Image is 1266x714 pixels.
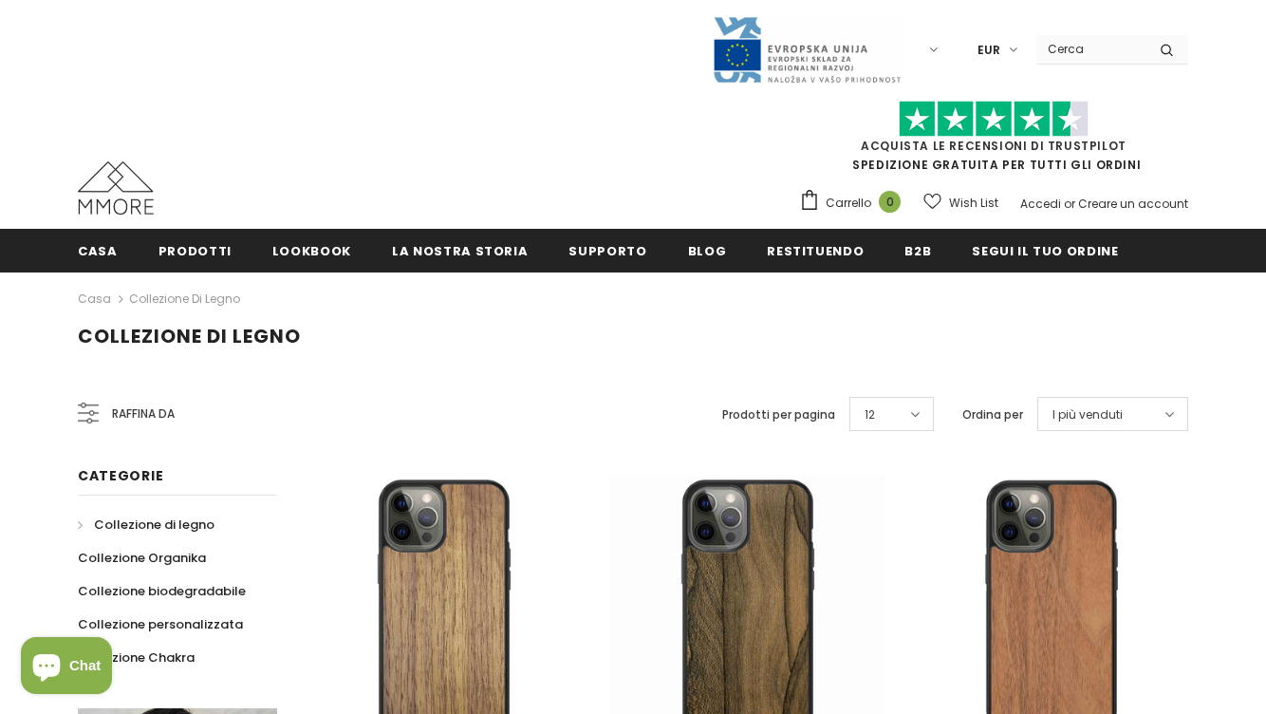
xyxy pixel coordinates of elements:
[688,242,727,260] span: Blog
[158,242,232,260] span: Prodotti
[972,242,1118,260] span: Segui il tuo ordine
[712,41,902,57] a: Javni Razpis
[78,615,243,633] span: Collezione personalizzata
[568,229,646,272] a: supporto
[977,41,1000,60] span: EUR
[112,404,175,424] span: Raffina da
[767,229,864,272] a: Restituendo
[722,405,835,424] label: Prodotti per pagina
[799,189,910,217] a: Carrello 0
[1052,405,1123,424] span: I più venduti
[712,15,902,85] img: Javni Razpis
[78,466,163,485] span: Categorie
[78,323,301,349] span: Collezione di legno
[962,405,1023,424] label: Ordina per
[568,242,646,260] span: supporto
[1036,35,1145,63] input: Search Site
[78,508,214,541] a: Collezione di legno
[272,229,351,272] a: Lookbook
[78,608,243,641] a: Collezione personalizzata
[129,291,240,307] a: Collezione di legno
[904,229,931,272] a: B2B
[78,229,118,272] a: Casa
[78,582,246,600] span: Collezione biodegradabile
[78,242,118,260] span: Casa
[15,637,118,699] inbox-online-store-chat: Shopify online store chat
[78,641,195,674] a: Collezione Chakra
[78,574,246,608] a: Collezione biodegradabile
[78,161,154,215] img: Casi MMORE
[1078,196,1188,212] a: Creare un account
[826,194,871,213] span: Carrello
[688,229,727,272] a: Blog
[899,101,1089,138] img: Fidati di Pilot Stars
[272,242,351,260] span: Lookbook
[879,191,901,213] span: 0
[923,186,998,219] a: Wish List
[392,242,528,260] span: La nostra storia
[78,549,206,567] span: Collezione Organika
[94,516,214,534] span: Collezione di legno
[78,288,111,310] a: Casa
[1064,196,1075,212] span: or
[158,229,232,272] a: Prodotti
[1020,196,1061,212] a: Accedi
[972,229,1118,272] a: Segui il tuo ordine
[861,138,1126,154] a: Acquista le recensioni di TrustPilot
[904,242,931,260] span: B2B
[865,405,875,424] span: 12
[78,648,195,667] span: Collezione Chakra
[767,242,864,260] span: Restituendo
[949,194,998,213] span: Wish List
[799,109,1188,173] span: SPEDIZIONE GRATUITA PER TUTTI GLI ORDINI
[392,229,528,272] a: La nostra storia
[78,541,206,574] a: Collezione Organika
